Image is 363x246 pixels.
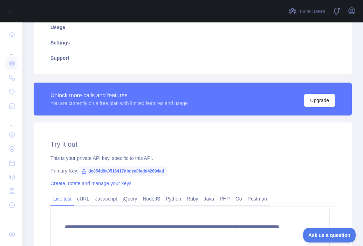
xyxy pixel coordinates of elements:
div: ... [6,113,17,127]
div: You are currently on a free plan with limited features and usage [50,100,188,107]
a: Settings [42,35,343,50]
div: This is your private API key, specific to this API. [50,155,335,162]
a: Support [42,50,343,66]
a: Create, rotate and manage your keys [50,181,131,186]
a: jQuery [120,193,140,204]
button: Upgrade [304,94,335,107]
a: Java [201,193,217,204]
a: NodeJS [140,193,163,204]
a: cURL [74,193,92,204]
div: ... [6,42,17,56]
button: Invite users [287,6,327,17]
a: Usage [42,20,343,35]
h2: Try it out [50,139,335,149]
div: Primary Key: [50,167,335,174]
a: PHP [217,193,233,204]
a: Go [233,193,245,204]
a: Live test [50,193,74,204]
a: Ruby [184,193,201,204]
span: dc854d9a0516417dbdee0fedd42694ad [78,166,167,176]
span: Invite users [298,7,325,15]
a: Postman [245,193,270,204]
a: Javascript [92,193,120,204]
div: ... [6,213,17,227]
a: Python [163,193,184,204]
div: Unlock more calls and features [50,91,188,100]
iframe: Toggle Customer Support [303,228,356,243]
